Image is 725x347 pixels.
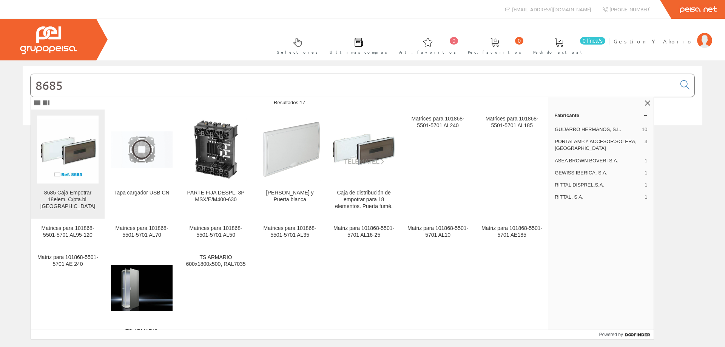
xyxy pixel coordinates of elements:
span: RITTAL DISPREL,S.A. [555,182,642,188]
span: Resultados: [274,100,305,105]
img: PARTE FIJA DESPL. 3P MSX/E/M400-630 [185,119,247,180]
span: Gestion Y Ahorro [614,37,693,45]
span: 3 [645,138,647,152]
span: 1 [645,182,647,188]
div: [PERSON_NAME] y Puerta blanca [259,190,321,203]
div: Matrices para 101868-5501-5701 AL185 [481,116,543,129]
a: Últimas compras [322,31,391,59]
a: Matrices para 101868-5501-5701 AL185 [475,109,549,219]
span: ASEA BROWN BOVERI S.A. [555,157,642,164]
div: 8685 Caja Empotrar 18elem. C/pta.bl. [GEOGRAPHIC_DATA] [37,190,99,210]
span: 1 [645,194,647,200]
a: Tapa cargador USB CN Tapa cargador USB CN [105,109,179,219]
div: Matrices para 101868-5501-5701 AL70 [111,225,173,239]
a: Matrices para 101868-5501-5701 AL50 [179,219,253,247]
img: 8685 Caja Empotrar 18elem. C/pta.bl. Arelos [37,119,99,180]
a: Matrices para 101868-5501-5701 AL70 [105,219,179,247]
a: Fabricante [548,109,654,121]
a: Powered by [599,330,654,339]
span: 10 [642,126,647,133]
span: Art. favoritos [399,48,456,56]
a: Matriz para 101868-5501-5701 AL10 [401,219,475,247]
div: Matriz para 101868-5501-5701 AL16-25 [333,225,395,239]
div: Matrices para 101868-5501-5701 AL95-120 [37,225,99,239]
div: Matrices para 101868-5501-5701 AL50 [185,225,247,239]
span: Pedido actual [533,48,585,56]
span: 0 línea/s [580,37,605,45]
a: Caja de distribución de empotrar para 18 elementos. Puerta fumé. Caja de distribución de empotrar... [327,109,401,219]
span: PORTALAMP.Y ACCESOR.SOLERA, [GEOGRAPHIC_DATA] [555,138,642,152]
span: Ped. favoritos [468,48,521,56]
a: Matrices para 101868-5501-5701 AL95-120 [31,219,105,247]
img: TS ARMARIO 600x1800x500, RAL7035 [111,265,173,311]
span: 1 [645,170,647,176]
div: PARTE FIJA DESPL. 3P MSX/E/M400-630 [185,190,247,203]
div: Matrices para 101868-5501-5701 AL240 [407,116,469,129]
img: Tapa cargador USB CN [111,131,173,168]
input: Buscar... [31,74,676,97]
a: Matrices para 101868-5501-5701 AL240 [401,109,475,219]
a: Matrices para 101868-5501-5701 AL35 [253,219,327,247]
div: Matriz para 101868-5501-5701 AL10 [407,225,469,239]
span: [EMAIL_ADDRESS][DOMAIN_NAME] [512,6,591,12]
span: GEWISS IBERICA, S.A. [555,170,642,176]
div: Tapa cargador USB CN [111,190,173,196]
span: Selectores [277,48,318,56]
span: Últimas compras [330,48,387,56]
a: Gestion Y Ahorro [614,31,712,39]
div: Matriz para 101868-5501-5701 AE 240 [37,254,99,268]
div: Matriz para 101868-5501-5701 AE185 [481,225,543,239]
img: Grupo Peisa [20,26,77,54]
div: Caja de distribución de empotrar para 18 elementos. Puerta fumé. [333,190,395,210]
a: PARTE FIJA DESPL. 3P MSX/E/M400-630 PARTE FIJA DESPL. 3P MSX/E/M400-630 [179,109,253,219]
a: 8685 Caja Empotrar 18elem. C/pta.bl. Arelos 8685 Caja Empotrar 18elem. C/pta.bl. [GEOGRAPHIC_DATA] [31,109,105,219]
a: Selectores [270,31,322,59]
a: Matriz para 101868-5501-5701 AE185 [475,219,549,247]
a: Marco y Puerta blanca [PERSON_NAME] y Puerta blanca [253,109,327,219]
div: © Grupo Peisa [23,135,702,141]
span: RITTAL, S.A. [555,194,642,200]
span: 0 [515,37,523,45]
span: 1 [645,157,647,164]
div: TS ARMARIO 600x1800x500, RAL7035 [111,328,173,342]
span: [PHONE_NUMBER] [609,6,651,12]
span: GUIJARRO HERMANOS, S.L. [555,126,639,133]
div: Matrices para 101868-5501-5701 AL35 [259,225,321,239]
img: Marco y Puerta blanca [259,119,321,180]
a: Matriz para 101868-5501-5701 AL16-25 [327,219,401,247]
span: 17 [300,100,305,105]
span: 0 [450,37,458,45]
img: Caja de distribución de empotrar para 18 elementos. Puerta fumé. [333,134,395,165]
div: TS ARMARIO 600x1800x500, RAL7035 [185,254,247,268]
span: Powered by [599,331,623,338]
